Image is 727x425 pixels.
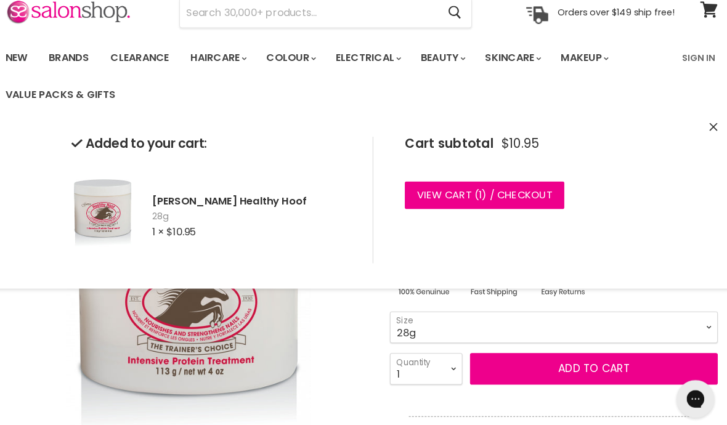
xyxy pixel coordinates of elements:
[173,219,202,233] span: $10.95
[49,44,107,70] a: Brands
[555,6,670,17] p: Orders over $149 ship free!
[6,39,669,110] ul: Main menu
[187,44,259,70] a: Haircare
[329,44,410,70] a: Electrical
[391,345,462,376] select: Quantity
[475,44,546,70] a: Skincare
[704,118,712,131] button: Close
[80,165,142,257] img: Gena Healthy Hoof
[500,134,537,148] span: $10.95
[159,206,355,218] span: 28g
[412,44,473,70] a: Beauty
[406,177,562,204] a: View cart (1) / Checkout
[478,184,481,198] span: 1
[159,190,355,203] h2: [PERSON_NAME] Healthy Hoof
[6,79,132,105] a: Value Packs & Gifts
[469,345,712,376] button: Add to cart
[556,352,625,367] span: Add to cart
[261,44,327,70] a: Colour
[669,44,716,70] a: Sign In
[80,134,355,148] h2: Added to your cart:
[549,44,612,70] a: Makeup
[6,44,46,70] a: New
[109,44,185,70] a: Clearance
[159,219,171,233] span: 1 ×
[665,367,715,413] iframe: Gorgias live chat messenger
[406,132,492,149] span: Cart subtotal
